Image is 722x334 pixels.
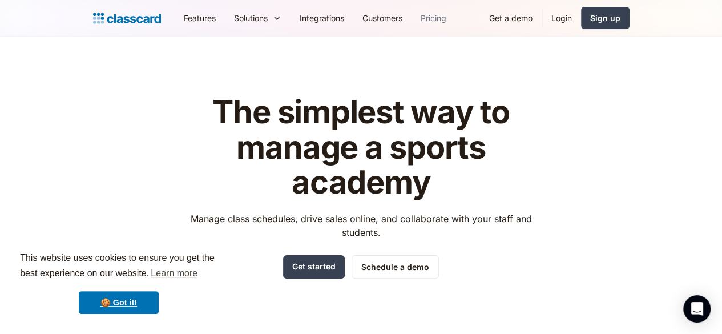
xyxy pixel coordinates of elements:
[180,212,542,239] p: Manage class schedules, drive sales online, and collaborate with your staff and students.
[20,251,217,282] span: This website uses cookies to ensure you get the best experience on our website.
[412,5,455,31] a: Pricing
[480,5,542,31] a: Get a demo
[79,291,159,314] a: dismiss cookie message
[149,265,199,282] a: learn more about cookies
[283,255,345,279] a: Get started
[180,95,542,200] h1: The simplest way to manage a sports academy
[291,5,353,31] a: Integrations
[225,5,291,31] div: Solutions
[542,5,581,31] a: Login
[9,240,228,325] div: cookieconsent
[352,255,439,279] a: Schedule a demo
[234,12,268,24] div: Solutions
[353,5,412,31] a: Customers
[93,10,161,26] a: Logo
[175,5,225,31] a: Features
[683,295,711,323] div: Open Intercom Messenger
[590,12,620,24] div: Sign up
[581,7,630,29] a: Sign up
